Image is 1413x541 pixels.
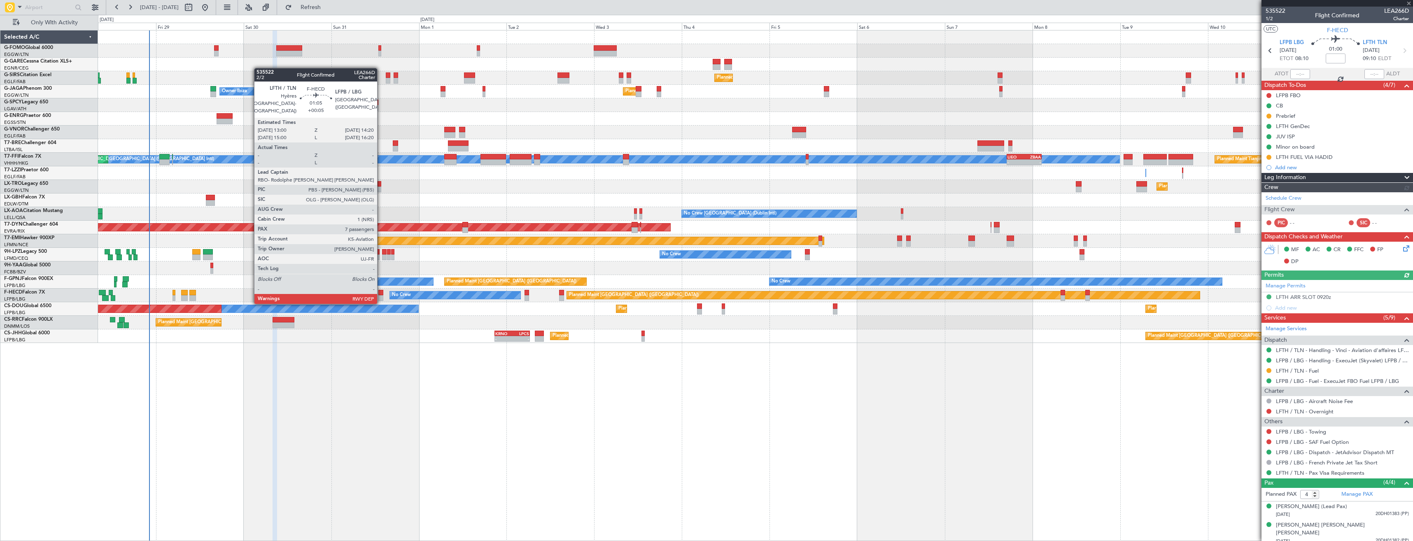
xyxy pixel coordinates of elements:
a: LFPB / LBG - Aircraft Noise Fee [1276,398,1353,405]
a: EGNR/CEG [4,65,29,71]
div: Planned Maint [GEOGRAPHIC_DATA] ([GEOGRAPHIC_DATA]) [618,303,748,315]
a: LFPB/LBG [4,310,26,316]
span: G-VNOR [4,127,24,132]
div: Flight Confirmed [1315,11,1359,20]
div: LIEO [1007,154,1024,159]
span: MF [1291,246,1299,254]
a: LFTH / TLN - Overnight [1276,408,1334,415]
span: LFPB LBG [1280,39,1304,47]
span: G-ENRG [4,113,23,118]
span: (5/9) [1383,313,1395,322]
div: Sun 7 [945,23,1033,30]
div: [PERSON_NAME][GEOGRAPHIC_DATA] ([GEOGRAPHIC_DATA] Intl) [70,153,214,166]
a: G-SPCYLegacy 650 [4,100,48,105]
a: LFMD/CEQ [4,255,28,261]
div: No Crew [392,289,411,301]
span: T7-DYN [4,222,23,227]
a: G-ENRGPraetor 600 [4,113,51,118]
a: EGLF/FAB [4,133,26,139]
span: DP [1291,258,1299,266]
div: Sat 6 [857,23,945,30]
span: FP [1377,246,1383,254]
span: Pax [1264,478,1273,488]
span: [DATE] [1276,511,1290,518]
span: 20DH01383 (PP) [1376,511,1409,518]
div: Tue 9 [1120,23,1208,30]
div: No Crew [GEOGRAPHIC_DATA] (Dublin Intl) [684,208,776,220]
div: [DATE] [420,16,434,23]
a: LFTH / TLN - Pax Visa Requirements [1276,469,1364,476]
a: VHHH/HKG [4,160,28,166]
div: Planned Maint [GEOGRAPHIC_DATA] ([GEOGRAPHIC_DATA]) [158,316,288,329]
span: LX-TRO [4,181,22,186]
div: LPCS [512,331,529,336]
span: ELDT [1378,55,1391,63]
a: EGGW/LTN [4,92,29,98]
div: Tue 2 [506,23,594,30]
a: LX-TROLegacy 650 [4,181,48,186]
div: Fri 5 [769,23,857,30]
a: G-JAGAPhenom 300 [4,86,52,91]
div: Add new [1275,164,1409,171]
a: EGLF/FAB [4,79,26,85]
div: - [1007,160,1024,165]
div: Prebrief [1276,112,1295,119]
div: Planned Maint Athens ([PERSON_NAME] Intl) [308,99,403,111]
span: ATOT [1275,70,1288,78]
span: 1/2 [1266,15,1285,22]
label: Planned PAX [1266,490,1296,499]
span: F-HECD [1327,26,1348,35]
div: ZBAA [1024,154,1041,159]
a: FCBB/BZV [4,269,26,275]
div: Planned Maint [GEOGRAPHIC_DATA] ([GEOGRAPHIC_DATA]) [1148,330,1278,342]
a: 9H-YAAGlobal 5000 [4,263,51,268]
span: Refresh [294,5,328,10]
a: LTBA/ISL [4,147,23,153]
button: UTC [1264,25,1278,33]
div: - [512,336,529,341]
span: (4/7) [1383,81,1395,89]
a: EDLW/DTM [4,201,28,207]
div: Wed 10 [1208,23,1296,30]
span: Dispatch [1264,336,1287,345]
div: [DATE] [100,16,114,23]
a: CS-DOUGlobal 6500 [4,303,51,308]
span: ALDT [1386,70,1400,78]
div: Sun 31 [331,23,419,30]
div: Mon 1 [419,23,507,30]
a: Manage Services [1266,325,1307,333]
span: CS-RRC [4,317,22,322]
input: Airport [25,1,72,14]
div: Wed 3 [594,23,682,30]
button: Only With Activity [9,16,89,29]
a: G-FOMOGlobal 6000 [4,45,53,50]
span: (4/4) [1383,478,1395,487]
a: LX-AOACitation Mustang [4,208,63,213]
a: T7-EMIHawker 900XP [4,236,54,240]
span: T7-BRE [4,140,21,145]
div: Planned Maint Dusseldorf [1159,180,1213,193]
a: LELL/QSA [4,215,26,221]
span: 08:10 [1295,55,1308,63]
a: LFPB / LBG - French Private Jet Tax Short [1276,459,1378,466]
div: Planned Maint [GEOGRAPHIC_DATA] ([GEOGRAPHIC_DATA]) [553,330,682,342]
a: 9H-LPZLegacy 500 [4,249,47,254]
div: [PERSON_NAME] [PERSON_NAME] [PERSON_NAME] [1276,521,1409,537]
div: - [1024,160,1041,165]
span: G-SPCY [4,100,22,105]
a: LFPB/LBG [4,296,26,302]
span: T7-LZZI [4,168,21,173]
a: EGGW/LTN [4,51,29,58]
a: F-GPNJFalcon 900EX [4,276,53,281]
a: T7-FFIFalcon 7X [4,154,41,159]
span: Only With Activity [21,20,87,26]
a: T7-BREChallenger 604 [4,140,56,145]
button: Refresh [281,1,331,14]
span: Charter [1384,15,1409,22]
span: [DATE] [1363,47,1380,55]
span: T7-EMI [4,236,20,240]
div: JUV ISP [1276,133,1295,140]
span: 535522 [1266,7,1285,15]
div: Mon 8 [1033,23,1120,30]
div: Planned Maint Tianjin ([GEOGRAPHIC_DATA]) [1217,153,1313,166]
